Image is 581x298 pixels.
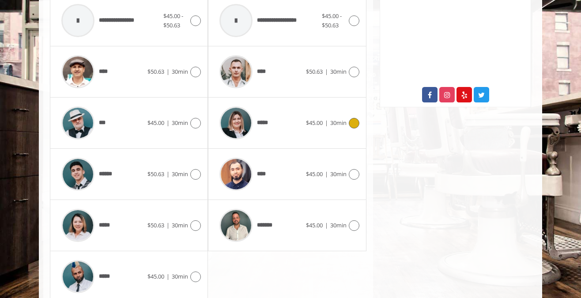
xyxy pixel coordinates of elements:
[166,272,170,280] span: |
[330,170,347,178] span: 30min
[147,221,164,229] span: $50.63
[306,170,323,178] span: $45.00
[163,12,183,29] span: $45.00 - $50.63
[166,68,170,75] span: |
[330,68,347,75] span: 30min
[166,119,170,127] span: |
[147,68,164,75] span: $50.63
[325,170,328,178] span: |
[306,221,323,229] span: $45.00
[166,221,170,229] span: |
[147,170,164,178] span: $50.63
[172,119,188,127] span: 30min
[172,170,188,178] span: 30min
[322,12,342,29] span: $45.00 - $50.63
[147,272,164,280] span: $45.00
[306,119,323,127] span: $45.00
[172,221,188,229] span: 30min
[172,68,188,75] span: 30min
[325,68,328,75] span: |
[147,119,164,127] span: $45.00
[325,221,328,229] span: |
[325,119,328,127] span: |
[306,68,323,75] span: $50.63
[166,170,170,178] span: |
[330,119,347,127] span: 30min
[172,272,188,280] span: 30min
[330,221,347,229] span: 30min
